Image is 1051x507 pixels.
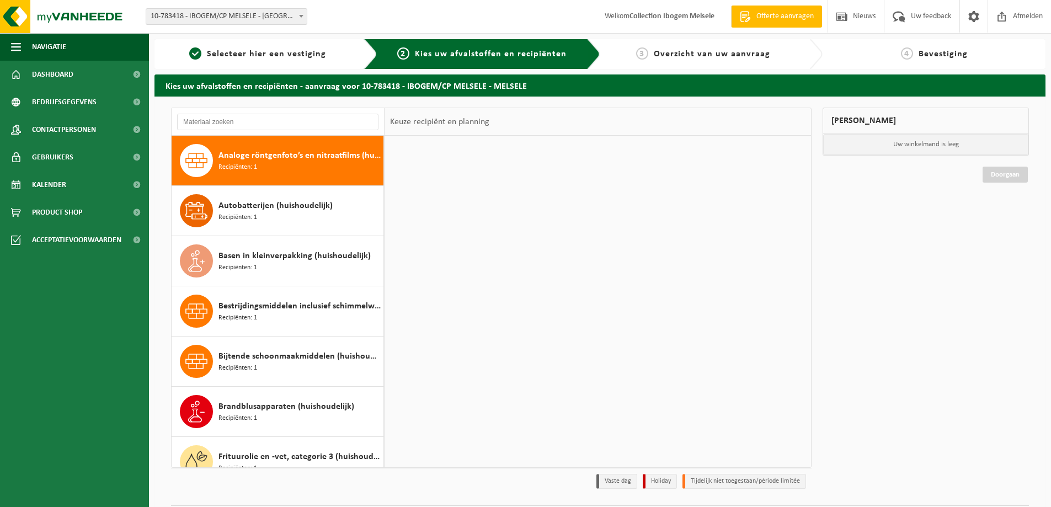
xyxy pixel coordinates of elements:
input: Materiaal zoeken [177,114,378,130]
span: Frituurolie en -vet, categorie 3 (huishoudelijk) (ongeschikt voor vergisting) [218,450,381,463]
span: Recipiënten: 1 [218,413,257,424]
span: Contactpersonen [32,116,96,143]
span: Basen in kleinverpakking (huishoudelijk) [218,249,371,263]
span: Bevestiging [919,50,968,58]
span: Autobatterijen (huishoudelijk) [218,199,333,212]
span: Brandblusapparaten (huishoudelijk) [218,400,354,413]
span: Bestrijdingsmiddelen inclusief schimmelwerende beschermingsmiddelen (huishoudelijk) [218,300,381,313]
span: Recipiënten: 1 [218,363,257,373]
span: 10-783418 - IBOGEM/CP MELSELE - MELSELE [146,9,307,24]
button: Basen in kleinverpakking (huishoudelijk) Recipiënten: 1 [172,236,384,286]
span: Kies uw afvalstoffen en recipiënten [415,50,567,58]
li: Tijdelijk niet toegestaan/période limitée [682,474,806,489]
p: Uw winkelmand is leeg [823,134,1028,155]
div: [PERSON_NAME] [823,108,1029,134]
span: Overzicht van uw aanvraag [654,50,770,58]
span: 4 [901,47,913,60]
h2: Kies uw afvalstoffen en recipiënten - aanvraag voor 10-783418 - IBOGEM/CP MELSELE - MELSELE [154,74,1045,96]
li: Vaste dag [596,474,637,489]
span: Analoge röntgenfoto’s en nitraatfilms (huishoudelijk) [218,149,381,162]
span: Offerte aanvragen [754,11,817,22]
span: Bedrijfsgegevens [32,88,97,116]
button: Bijtende schoonmaakmiddelen (huishoudelijk) Recipiënten: 1 [172,337,384,387]
span: Selecteer hier een vestiging [207,50,326,58]
a: Doorgaan [983,167,1028,183]
span: 3 [636,47,648,60]
span: Acceptatievoorwaarden [32,226,121,254]
a: 1Selecteer hier een vestiging [160,47,355,61]
button: Autobatterijen (huishoudelijk) Recipiënten: 1 [172,186,384,236]
button: Brandblusapparaten (huishoudelijk) Recipiënten: 1 [172,387,384,437]
div: Keuze recipiënt en planning [385,108,495,136]
span: Bijtende schoonmaakmiddelen (huishoudelijk) [218,350,381,363]
li: Holiday [643,474,677,489]
span: Recipiënten: 1 [218,463,257,474]
span: Recipiënten: 1 [218,212,257,223]
button: Bestrijdingsmiddelen inclusief schimmelwerende beschermingsmiddelen (huishoudelijk) Recipiënten: 1 [172,286,384,337]
span: Navigatie [32,33,66,61]
span: Recipiënten: 1 [218,263,257,273]
button: Frituurolie en -vet, categorie 3 (huishoudelijk) (ongeschikt voor vergisting) Recipiënten: 1 [172,437,384,487]
span: Gebruikers [32,143,73,171]
button: Analoge röntgenfoto’s en nitraatfilms (huishoudelijk) Recipiënten: 1 [172,136,384,186]
strong: Collection Ibogem Melsele [629,12,714,20]
span: 2 [397,47,409,60]
span: Product Shop [32,199,82,226]
span: Recipiënten: 1 [218,313,257,323]
a: Offerte aanvragen [731,6,822,28]
span: Dashboard [32,61,73,88]
span: 10-783418 - IBOGEM/CP MELSELE - MELSELE [146,8,307,25]
span: Recipiënten: 1 [218,162,257,173]
span: 1 [189,47,201,60]
span: Kalender [32,171,66,199]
